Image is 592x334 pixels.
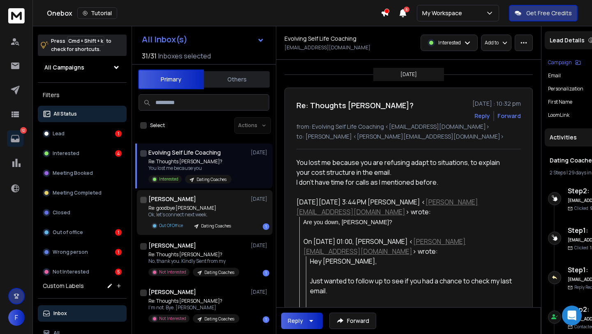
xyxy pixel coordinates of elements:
[296,100,414,111] h1: Re: Thoughts [PERSON_NAME]?
[115,150,122,157] div: 4
[53,229,83,236] p: Out of office
[47,7,381,19] div: Onebox
[550,169,566,176] span: 2 Steps
[148,241,196,250] h1: [PERSON_NAME]
[53,170,93,176] p: Meeting Booked
[548,99,572,105] p: First Name
[251,196,269,202] p: [DATE]
[284,44,370,51] p: [EMAIL_ADDRESS][DOMAIN_NAME]
[159,223,183,229] p: Out Of Office
[296,197,514,217] div: [DATE][DATE] 3:44 PM [PERSON_NAME] < > wrote:
[474,112,490,120] button: Reply
[53,150,79,157] p: Interested
[38,145,127,162] button: Interested4
[251,149,269,156] p: [DATE]
[509,5,578,21] button: Get Free Credits
[115,269,122,275] div: 5
[281,313,323,329] button: Reply
[548,72,561,79] p: Email
[53,190,102,196] p: Meeting Completed
[303,219,392,225] span: Are you down, [PERSON_NAME]?
[148,195,196,203] h1: [PERSON_NAME]
[296,158,514,187] div: You lost me because you are refusing adapt to situations, to explain your cost structure in the e...
[251,289,269,295] p: [DATE]
[404,7,409,12] span: 6
[159,315,186,322] p: Not Interested
[288,317,303,325] div: Reply
[526,9,572,17] p: Get Free Credits
[7,130,23,147] a: 12
[204,70,270,88] button: Others
[159,269,186,275] p: Not Interested
[329,313,376,329] button: Forward
[77,7,117,19] button: Tutorial
[548,86,583,92] p: Personalization
[148,258,239,264] p: No, thank you. Kindly Sent from my
[8,309,25,326] button: F
[296,177,514,187] div: I don't have time for calls as I mentioned before.
[296,132,521,141] p: to: [PERSON_NAME] <[PERSON_NAME][EMAIL_ADDRESS][DOMAIN_NAME]>
[148,304,239,311] p: I’m not. Bye. [PERSON_NAME]
[53,111,77,117] p: All Status
[38,106,127,122] button: All Status
[197,176,227,183] p: Dating Coaches
[67,36,104,46] span: Cmd + Shift + k
[53,209,70,216] p: Closed
[148,148,221,157] h1: Evolving Self Life Coaching
[38,165,127,181] button: Meeting Booked
[142,35,187,44] h1: All Inbox(s)
[20,127,27,134] p: 12
[148,288,196,296] h1: [PERSON_NAME]
[53,310,67,317] p: Inbox
[497,112,521,120] div: Forward
[548,59,572,66] p: Campaign
[38,59,127,76] button: All Campaigns
[148,165,231,172] p: You lost me because you
[150,122,165,129] label: Select
[38,185,127,201] button: Meeting Completed
[284,35,356,43] h1: Evolving Self Life Coaching
[400,71,417,78] p: [DATE]
[148,205,236,211] p: Re: goodbye [PERSON_NAME]
[201,223,231,229] p: Dating Coaches
[438,39,461,46] p: Interested
[204,316,234,322] p: Dating Coaches
[53,130,65,137] p: Lead
[53,249,88,255] p: Wrong person
[562,306,582,325] div: Open Intercom Messenger
[38,89,127,101] h3: Filters
[38,204,127,221] button: Closed
[303,237,515,256] div: On [DATE] 01:00, [PERSON_NAME] < > wrote:
[135,31,271,48] button: All Inbox(s)
[296,123,521,131] p: from: Evolving Self Life Coaching <[EMAIL_ADDRESS][DOMAIN_NAME]>
[148,158,231,165] p: Re: Thoughts [PERSON_NAME]?
[138,70,204,89] button: Primary
[251,242,269,249] p: [DATE]
[38,244,127,260] button: Wrong person1
[115,130,122,137] div: 1
[548,59,581,66] button: Campaign
[148,211,236,218] p: Ok, let’s connect next week.
[263,223,269,230] div: 1
[148,298,239,304] p: Re: Thoughts [PERSON_NAME]?
[158,51,211,61] h3: Inboxes selected
[38,264,127,280] button: Not Interested5
[263,270,269,276] div: 1
[472,100,521,108] p: [DATE] : 10:32 pm
[51,37,111,53] p: Press to check for shortcuts.
[148,251,239,258] p: Re: Thoughts [PERSON_NAME]?
[422,9,465,17] p: My Workspace
[38,224,127,241] button: Out of office1
[550,36,585,44] p: Lead Details
[263,316,269,323] div: 1
[38,305,127,322] button: Inbox
[142,51,157,61] span: 31 / 31
[115,229,122,236] div: 1
[43,282,84,290] h3: Custom Labels
[485,39,499,46] p: Add to
[548,112,569,118] p: LoomLink
[53,269,89,275] p: Not Interested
